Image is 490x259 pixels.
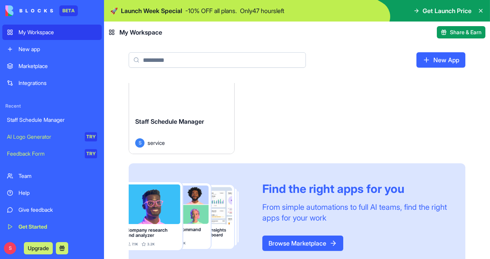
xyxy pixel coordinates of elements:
div: Give feedback [18,206,97,214]
span: Get Launch Price [423,6,472,15]
p: - 10 % OFF all plans. [185,6,237,15]
div: New app [18,45,97,53]
img: Frame_181_egmpey.png [129,182,250,250]
a: Team [2,168,102,184]
a: New App [416,52,465,68]
button: Share & Earn [437,26,485,38]
div: From simple automations to full AI teams, find the right apps for your work [262,202,447,223]
div: BETA [59,5,78,16]
a: Feedback FormTRY [2,146,102,161]
a: Staff Schedule ManagerSservice [129,45,235,154]
span: S [4,242,16,254]
span: service [148,139,165,147]
div: Feedback Form [7,150,79,158]
button: Upgrade [24,242,53,254]
a: Integrations [2,75,102,91]
div: Marketplace [18,62,97,70]
span: Launch Week Special [121,6,182,15]
div: My Workspace [18,28,97,36]
div: TRY [85,149,97,158]
a: AI Logo GeneratorTRY [2,129,102,144]
div: Integrations [18,79,97,87]
div: TRY [85,132,97,141]
span: Staff Schedule Manager [135,118,204,125]
span: 🚀 [110,6,118,15]
a: Give feedback [2,202,102,217]
a: Get Started [2,219,102,234]
span: Share & Earn [450,28,482,36]
span: S [135,138,144,148]
div: Team [18,172,97,180]
p: Only 47 hours left [240,6,284,15]
a: New app [2,42,102,57]
div: Help [18,189,97,197]
div: Find the right apps for you [262,182,447,196]
div: AI Logo Generator [7,133,79,141]
span: Recent [2,103,102,109]
a: Help [2,185,102,201]
a: My Workspace [2,25,102,40]
a: Marketplace [2,58,102,74]
a: Upgrade [24,244,53,252]
a: BETA [5,5,78,16]
div: Staff Schedule Manager [7,116,97,124]
a: Browse Marketplace [262,236,343,251]
a: Staff Schedule Manager [2,112,102,128]
img: logo [5,5,53,16]
span: My Workspace [119,28,162,37]
div: Get Started [18,223,97,231]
